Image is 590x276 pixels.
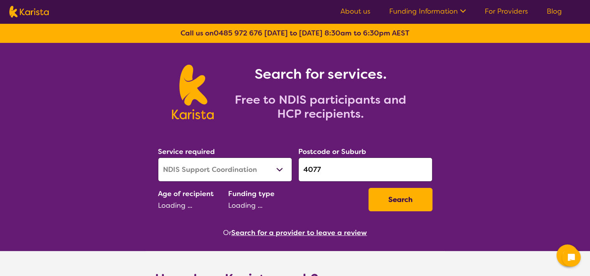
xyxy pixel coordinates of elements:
a: 0485 972 676 [214,28,262,38]
button: Search [369,188,432,211]
div: Loading ... [228,200,362,211]
span: Or [223,227,231,239]
b: Call us on [DATE] to [DATE] 8:30am to 6:30pm AEST [181,28,409,38]
a: About us [340,7,370,16]
label: Age of recipient [158,189,214,198]
a: For Providers [485,7,528,16]
img: Karista logo [172,65,214,119]
button: Channel Menu [556,244,578,266]
button: Search for a provider to leave a review [231,227,367,239]
h1: Search for services. [223,65,418,83]
div: Loading ... [158,200,222,211]
h2: Free to NDIS participants and HCP recipients. [223,93,418,121]
img: Karista logo [9,6,49,18]
label: Postcode or Suburb [298,147,366,156]
label: Service required [158,147,215,156]
a: Blog [547,7,562,16]
input: Type [298,157,432,182]
a: Funding Information [389,7,466,16]
label: Funding type [228,189,275,198]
